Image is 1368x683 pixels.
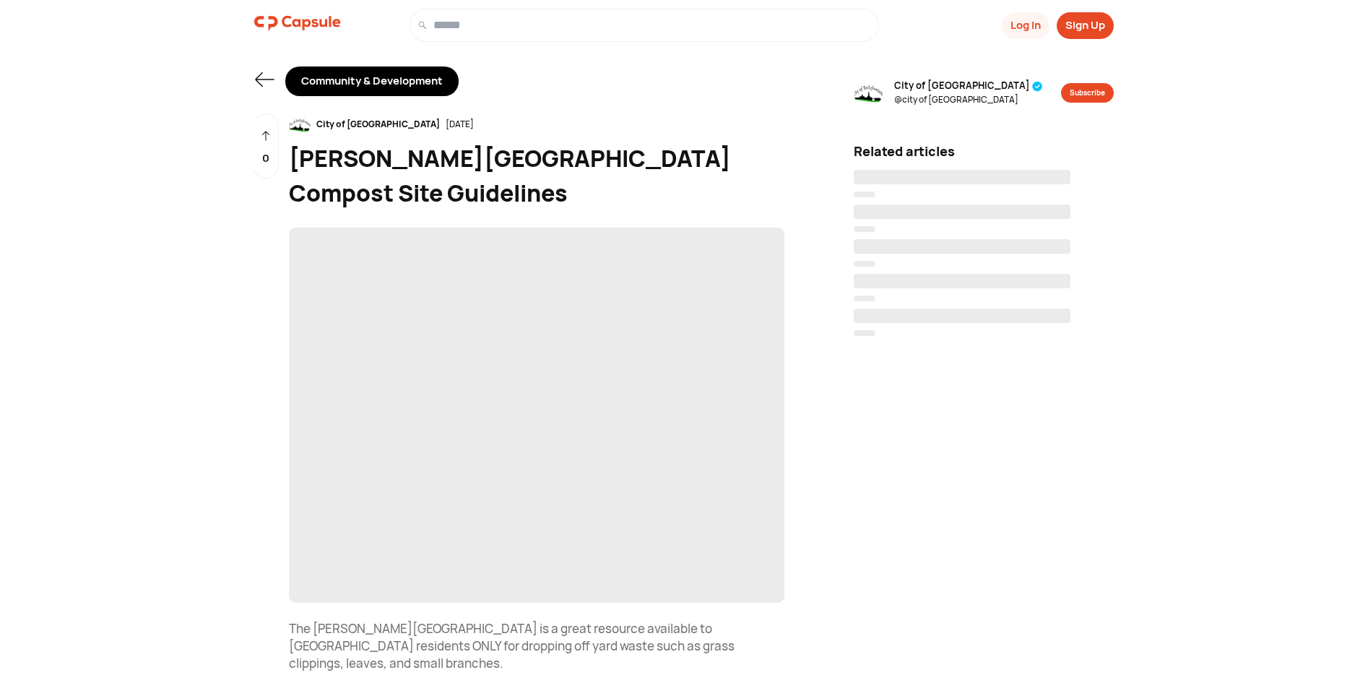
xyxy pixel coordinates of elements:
div: Related articles [854,142,1114,161]
img: resizeImage [289,228,784,603]
p: 0 [262,150,269,167]
img: tick [1032,81,1043,92]
button: Log In [1002,12,1049,39]
a: logo [254,9,341,42]
div: Community & Development [285,66,459,96]
span: ‌ [854,309,1070,323]
img: resizeImage [854,78,883,107]
span: ‌ [854,170,1070,184]
span: ‌ [854,296,875,301]
div: [PERSON_NAME][GEOGRAPHIC_DATA] Compost Site Guidelines [289,141,784,210]
span: @ city of [GEOGRAPHIC_DATA] [894,93,1043,106]
p: The [PERSON_NAME][GEOGRAPHIC_DATA] is a great resource available to [GEOGRAPHIC_DATA] residents O... [289,620,784,671]
div: City of [GEOGRAPHIC_DATA] [311,118,446,131]
span: ‌ [854,205,1070,219]
span: ‌ [289,228,784,603]
div: [DATE] [446,118,474,131]
span: ‌ [854,226,875,232]
span: ‌ [854,330,875,336]
span: ‌ [854,192,875,197]
span: ‌ [854,239,1070,254]
img: resizeImage [289,113,311,135]
span: ‌ [854,261,875,267]
button: Sign Up [1057,12,1114,39]
button: Subscribe [1061,83,1114,103]
img: logo [254,9,341,38]
span: ‌ [854,274,1070,288]
span: City of [GEOGRAPHIC_DATA] [894,79,1043,93]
